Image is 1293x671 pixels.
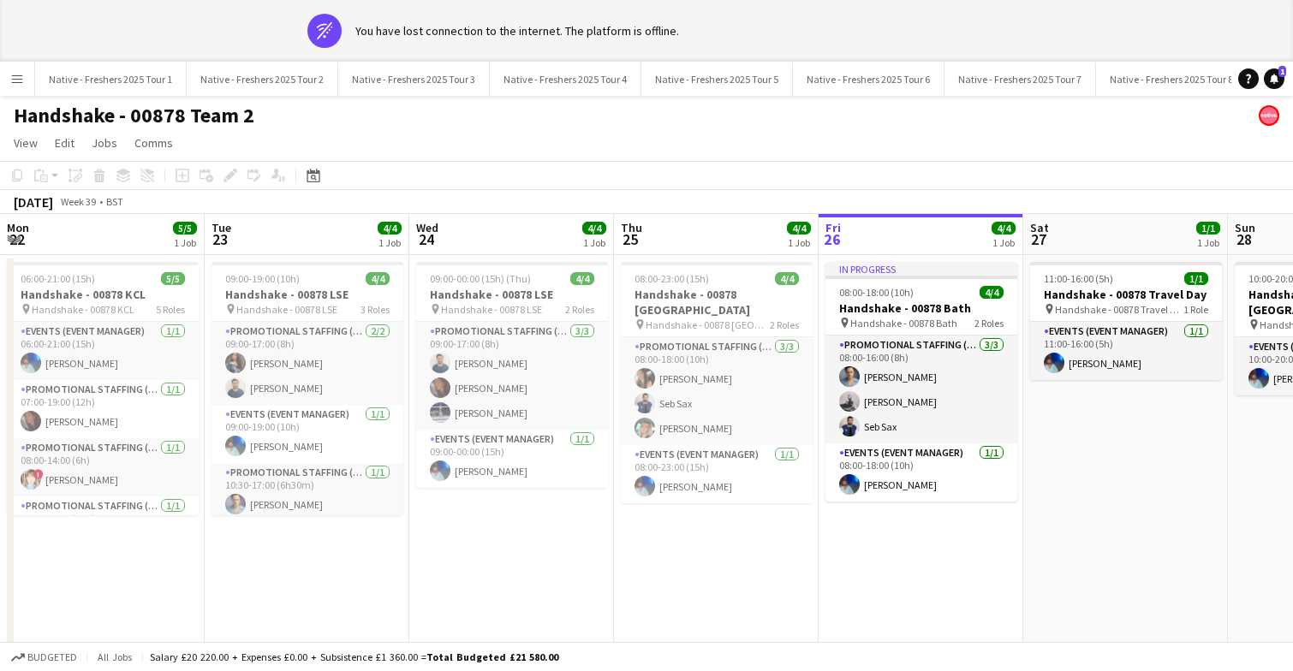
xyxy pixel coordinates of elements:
[7,220,29,235] span: Mon
[1030,262,1222,380] app-job-card: 11:00-16:00 (5h)1/1Handshake - 00878 Travel Day Handshake - 00878 Travel Day1 RoleEvents (Event M...
[850,317,957,330] span: Handshake - 00878 Bath
[1044,272,1113,285] span: 11:00-16:00 (5h)
[212,287,403,302] h3: Handshake - 00878 LSE
[378,236,401,249] div: 1 Job
[1235,220,1255,235] span: Sun
[1184,272,1208,285] span: 1/1
[1232,229,1255,249] span: 28
[416,430,608,488] app-card-role: Events (Event Manager)1/109:00-00:00 (15h)[PERSON_NAME]
[21,272,95,285] span: 06:00-21:00 (15h)
[565,303,594,316] span: 2 Roles
[1197,236,1219,249] div: 1 Job
[14,193,53,211] div: [DATE]
[570,272,594,285] span: 4/4
[7,322,199,380] app-card-role: Events (Event Manager)1/106:00-21:00 (15h)[PERSON_NAME]
[416,322,608,430] app-card-role: Promotional Staffing (Brand Ambassadors)3/309:00-17:00 (8h)[PERSON_NAME][PERSON_NAME][PERSON_NAME]
[338,62,490,96] button: Native - Freshers 2025 Tour 3
[641,62,793,96] button: Native - Freshers 2025 Tour 5
[416,220,438,235] span: Wed
[621,262,813,503] app-job-card: 08:00-23:00 (15h)4/4Handshake - 00878 [GEOGRAPHIC_DATA] Handshake - 00878 [GEOGRAPHIC_DATA]2 Role...
[825,300,1017,316] h3: Handshake - 00878 Bath
[825,335,1017,443] app-card-role: Promotional Staffing (Brand Ambassadors)3/308:00-16:00 (8h)[PERSON_NAME][PERSON_NAME]Seb Sax
[134,135,173,151] span: Comms
[355,23,679,39] div: You have lost connection to the internet. The platform is offline.
[621,445,813,503] app-card-role: Events (Event Manager)1/108:00-23:00 (15h)[PERSON_NAME]
[7,262,199,515] app-job-card: 06:00-21:00 (15h)5/5Handshake - 00878 KCL Handshake - 00878 KCL5 RolesEvents (Event Manager)1/106...
[430,272,531,285] span: 09:00-00:00 (15h) (Thu)
[770,318,799,331] span: 2 Roles
[583,236,605,249] div: 1 Job
[1030,287,1222,302] h3: Handshake - 00878 Travel Day
[14,135,38,151] span: View
[173,222,197,235] span: 5/5
[414,229,438,249] span: 24
[646,318,770,331] span: Handshake - 00878 [GEOGRAPHIC_DATA]
[161,272,185,285] span: 5/5
[992,236,1015,249] div: 1 Job
[1259,105,1279,126] app-user-avatar: native Staffing
[35,62,187,96] button: Native - Freshers 2025 Tour 1
[360,303,390,316] span: 3 Roles
[775,272,799,285] span: 4/4
[825,262,1017,502] app-job-card: In progress08:00-18:00 (10h)4/4Handshake - 00878 Bath Handshake - 00878 Bath2 RolesPromotional St...
[944,62,1096,96] button: Native - Freshers 2025 Tour 7
[1196,222,1220,235] span: 1/1
[416,262,608,488] app-job-card: 09:00-00:00 (15h) (Thu)4/4Handshake - 00878 LSE Handshake - 00878 LSE2 RolesPromotional Staffing ...
[4,229,29,249] span: 22
[974,317,1004,330] span: 2 Roles
[378,222,402,235] span: 4/4
[106,195,123,208] div: BST
[490,62,641,96] button: Native - Freshers 2025 Tour 4
[174,236,196,249] div: 1 Job
[1055,303,1183,316] span: Handshake - 00878 Travel Day
[92,135,117,151] span: Jobs
[7,287,199,302] h3: Handshake - 00878 KCL
[7,496,199,555] app-card-role: Promotional Staffing (Brand Ambassadors)1/110:00-21:00 (11h)
[212,405,403,463] app-card-role: Events (Event Manager)1/109:00-19:00 (10h)[PERSON_NAME]
[14,103,254,128] h1: Handshake - 00878 Team 2
[621,287,813,318] h3: Handshake - 00878 [GEOGRAPHIC_DATA]
[236,303,337,316] span: Handshake - 00878 LSE
[212,220,231,235] span: Tue
[839,286,914,299] span: 08:00-18:00 (10h)
[416,287,608,302] h3: Handshake - 00878 LSE
[1264,68,1284,89] a: 1
[1030,322,1222,380] app-card-role: Events (Event Manager)1/111:00-16:00 (5h)[PERSON_NAME]
[787,222,811,235] span: 4/4
[209,229,231,249] span: 23
[823,229,841,249] span: 26
[621,220,642,235] span: Thu
[7,132,45,154] a: View
[212,262,403,515] app-job-card: 09:00-19:00 (10h)4/4Handshake - 00878 LSE Handshake - 00878 LSE3 RolesPromotional Staffing (Brand...
[980,286,1004,299] span: 4/4
[366,272,390,285] span: 4/4
[1096,62,1248,96] button: Native - Freshers 2025 Tour 8
[212,463,403,521] app-card-role: Promotional Staffing (Brand Ambassadors)1/110:30-17:00 (6h30m)[PERSON_NAME]
[225,272,300,285] span: 09:00-19:00 (10h)
[7,380,199,438] app-card-role: Promotional Staffing (Brand Ambassadors)1/107:00-19:00 (12h)[PERSON_NAME]
[788,236,810,249] div: 1 Job
[825,262,1017,276] div: In progress
[156,303,185,316] span: 5 Roles
[825,220,841,235] span: Fri
[27,651,77,663] span: Budgeted
[57,195,99,208] span: Week 39
[618,229,642,249] span: 25
[992,222,1016,235] span: 4/4
[441,303,542,316] span: Handshake - 00878 LSE
[85,132,124,154] a: Jobs
[793,62,944,96] button: Native - Freshers 2025 Tour 6
[55,135,74,151] span: Edit
[635,272,709,285] span: 08:00-23:00 (15h)
[33,469,44,479] span: !
[582,222,606,235] span: 4/4
[1028,229,1049,249] span: 27
[94,650,135,663] span: All jobs
[825,443,1017,502] app-card-role: Events (Event Manager)1/108:00-18:00 (10h)[PERSON_NAME]
[128,132,180,154] a: Comms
